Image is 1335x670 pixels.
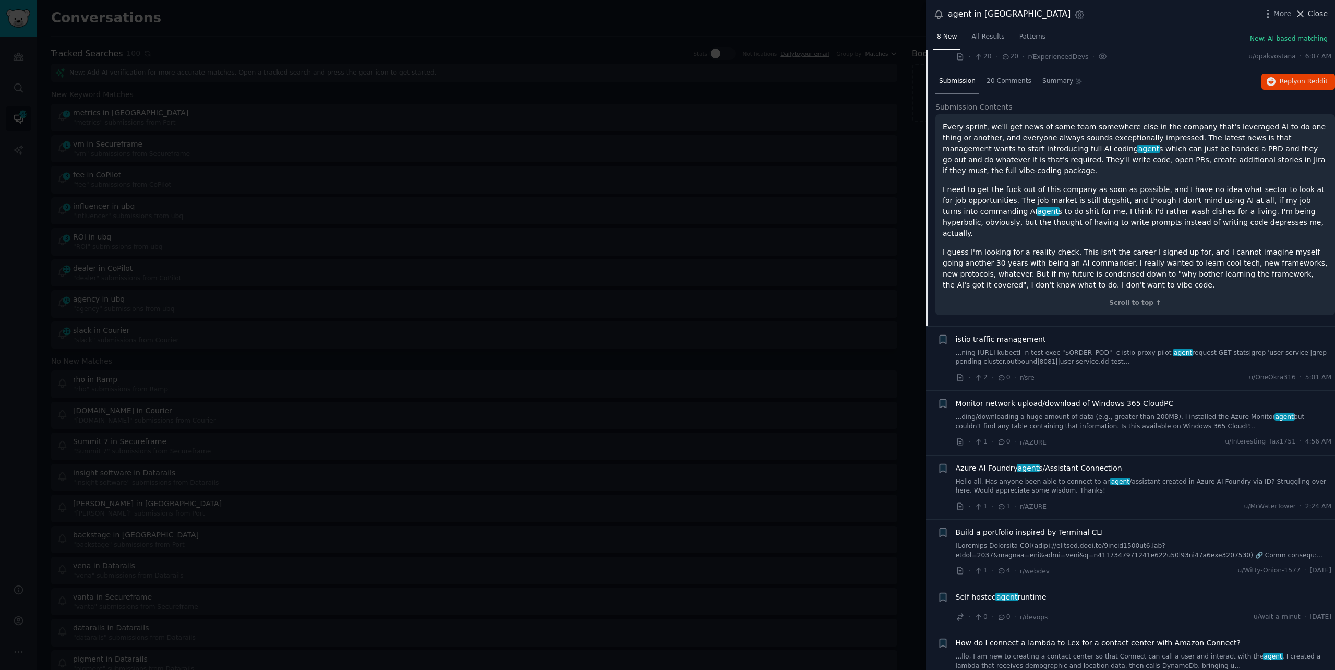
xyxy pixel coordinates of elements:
[943,184,1328,239] p: I need to get the fuck out of this company as soon as possible, and I have no idea what sector to...
[1308,8,1328,19] span: Close
[1237,566,1300,576] span: u/Witty-Onion-1577
[968,437,970,448] span: ·
[937,32,957,42] span: 8 New
[974,613,987,622] span: 0
[933,29,960,50] a: 8 New
[1248,52,1295,62] span: u/opakvostana
[1173,349,1193,356] span: agent
[1305,437,1331,447] span: 4:56 AM
[997,613,1010,622] span: 0
[997,502,1010,511] span: 1
[968,372,970,383] span: ·
[991,501,993,512] span: ·
[995,51,997,62] span: ·
[956,398,1174,409] a: Monitor network upload/download of Windows 365 CloudPC
[1019,32,1045,42] span: Patterns
[1304,566,1306,576] span: ·
[974,52,991,62] span: 20
[956,592,1047,603] span: Self hosted runtime
[1295,8,1328,19] button: Close
[1137,145,1160,153] span: agent
[997,373,1010,382] span: 0
[1300,502,1302,511] span: ·
[1014,501,1016,512] span: ·
[935,102,1013,113] span: Submission Contents
[956,638,1241,649] span: How do I connect a lambda to Lex for a contact center with Amazon Connect?
[1300,373,1302,382] span: ·
[1250,34,1328,44] button: New: AI-based matching
[1310,613,1331,622] span: [DATE]
[956,413,1332,431] a: ...ding/downloading a huge amount of data (e.g., greater than 200MB). I installed the Azure Monit...
[997,437,1010,447] span: 0
[1254,613,1301,622] span: u/wait-a-minut
[943,247,1328,291] p: I guess I'm looking for a reality check. This isn't the career I signed up for, and I cannot imag...
[1014,372,1016,383] span: ·
[1110,478,1130,485] span: agent
[939,77,976,86] span: Submission
[968,501,970,512] span: ·
[997,566,1010,576] span: 4
[1305,52,1331,62] span: 6:07 AM
[1305,373,1331,382] span: 5:01 AM
[974,437,987,447] span: 1
[974,373,987,382] span: 2
[987,77,1031,86] span: 20 Comments
[1014,437,1016,448] span: ·
[1300,437,1302,447] span: ·
[943,298,1328,308] div: Scroll to top ↑
[1020,568,1050,575] span: r/webdev
[1037,207,1060,216] span: agent
[1262,8,1292,19] button: More
[956,463,1122,474] span: Azure AI Foundry s/Assistant Connection
[956,334,1046,345] a: istio traffic management
[1020,374,1035,381] span: r/sre
[1273,8,1292,19] span: More
[1225,437,1296,447] span: u/Interesting_Tax1751
[968,612,970,623] span: ·
[1028,53,1089,61] span: r/ExperiencedDevs
[968,566,970,577] span: ·
[1304,613,1306,622] span: ·
[974,502,987,511] span: 1
[956,527,1103,538] a: Build a portfolio inspired by Terminal CLI
[1263,653,1283,660] span: agent
[1305,502,1331,511] span: 2:24 AM
[948,8,1071,21] div: agent in [GEOGRAPHIC_DATA]
[1300,52,1302,62] span: ·
[956,477,1332,496] a: Hello all, Has anyone been able to connect to anagent/assistant created in Azure AI Foundry via I...
[1092,51,1094,62] span: ·
[956,463,1122,474] a: Azure AI Foundryagents/Assistant Connection
[943,122,1328,176] p: Every sprint, we'll get news of some team somewhere else in the company that's leveraged AI to do...
[956,592,1047,603] a: Self hostedagentruntime
[956,349,1332,367] a: ...ning [URL] kubectl -n test exec "$ORDER_POD" -c istio-proxy pilot-agentrequest GET stats|grep ...
[1014,612,1016,623] span: ·
[974,566,987,576] span: 1
[1001,52,1018,62] span: 20
[1261,74,1335,90] button: Replyon Reddit
[1310,566,1331,576] span: [DATE]
[1017,464,1040,472] span: agent
[968,29,1008,50] a: All Results
[1274,413,1295,421] span: agent
[1016,29,1049,50] a: Patterns
[995,593,1018,601] span: agent
[1249,373,1296,382] span: u/OneOkra316
[1042,77,1073,86] span: Summary
[991,566,993,577] span: ·
[1297,78,1328,85] span: on Reddit
[1020,439,1047,446] span: r/AZURE
[1244,502,1296,511] span: u/MrWaterTower
[968,51,970,62] span: ·
[1022,51,1024,62] span: ·
[991,437,993,448] span: ·
[1014,566,1016,577] span: ·
[971,32,1004,42] span: All Results
[956,542,1332,560] a: [Loremips Dolorsita CO](adipi://elitsed.doei.te/9incid1500ut6.lab?etdol=2037&magnaa=eni&admi=veni...
[1020,503,1047,510] span: r/AZURE
[1280,77,1328,87] span: Reply
[991,372,993,383] span: ·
